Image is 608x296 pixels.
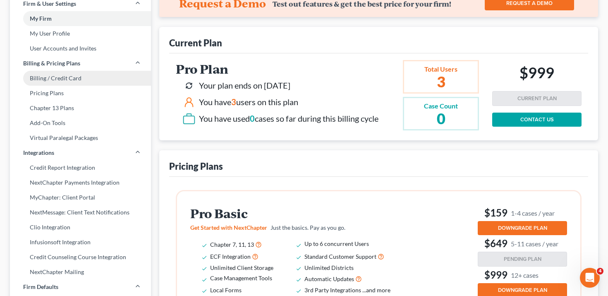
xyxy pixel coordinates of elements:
[10,86,151,101] a: Pricing Plans
[190,207,402,220] h2: Pro Basic
[210,286,242,294] span: Local Forms
[10,190,151,205] a: MyChapter: Client Portal
[10,160,151,175] a: Credit Report Integration
[478,237,567,250] h3: $649
[270,224,345,231] span: Just the basics. Pay as you go.
[10,71,151,86] a: Billing / Credit Card
[10,56,151,71] a: Billing & Pricing Plans
[10,11,151,26] a: My Firm
[478,268,567,282] h3: $999
[176,62,378,76] h2: Pro Plan
[597,268,603,274] span: 4
[478,252,567,267] button: PENDING PLAN
[424,101,458,111] div: Case Count
[10,130,151,145] a: Virtual Paralegal Packages
[478,206,567,219] h3: $159
[10,26,151,41] a: My User Profile
[199,79,290,91] div: Your plan ends on [DATE]
[210,253,251,260] span: ECF Integration
[424,65,458,74] div: Total Users
[519,64,554,84] h2: $999
[492,113,582,127] a: CONTACT US
[10,175,151,190] a: NextChapter Payments Integration
[511,271,539,279] small: 12+ cases
[504,256,541,262] span: PENDING PLAN
[511,209,555,217] small: 1-4 cases / year
[10,279,151,294] a: Firm Defaults
[10,250,151,265] a: Credit Counseling Course Integration
[304,275,354,282] span: Automatic Updates
[304,286,361,294] span: 3rd Party Integrations
[10,41,151,56] a: User Accounts and Invites
[10,205,151,220] a: NextMessage: Client Text Notifications
[199,113,378,125] div: You have used cases so far during this billing cycle
[424,74,458,89] h2: 3
[498,225,547,231] span: DOWNGRADE PLAN
[199,96,298,108] div: You have users on this plan
[231,97,236,107] span: 3
[190,224,267,231] span: Get Started with NextChapter
[304,253,376,260] span: Standard Customer Support
[169,37,222,49] div: Current Plan
[10,101,151,116] a: Chapter 13 Plans
[210,241,254,248] span: Chapter 7, 11, 13
[10,145,151,160] a: Integrations
[169,160,223,172] div: Pricing Plans
[10,116,151,130] a: Add-On Tools
[492,91,582,106] button: CURRENT PLAN
[304,264,354,271] span: Unlimited Districts
[10,220,151,235] a: Clio Integration
[304,240,369,247] span: Up to 6 concurrent Users
[210,264,273,271] span: Unlimited Client Storage
[580,268,600,288] iframe: Intercom live chat
[478,221,567,235] button: DOWNGRADE PLAN
[498,287,547,294] span: DOWNGRADE PLAN
[424,111,458,126] h2: 0
[511,239,558,248] small: 5-11 cases / year
[210,274,272,282] span: Case Management Tools
[23,59,80,67] span: Billing & Pricing Plans
[23,283,58,291] span: Firm Defaults
[10,235,151,250] a: Infusionsoft Integration
[250,113,255,123] span: 0
[362,286,390,294] span: ...and more
[10,265,151,279] a: NextChapter Mailing
[23,149,54,157] span: Integrations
